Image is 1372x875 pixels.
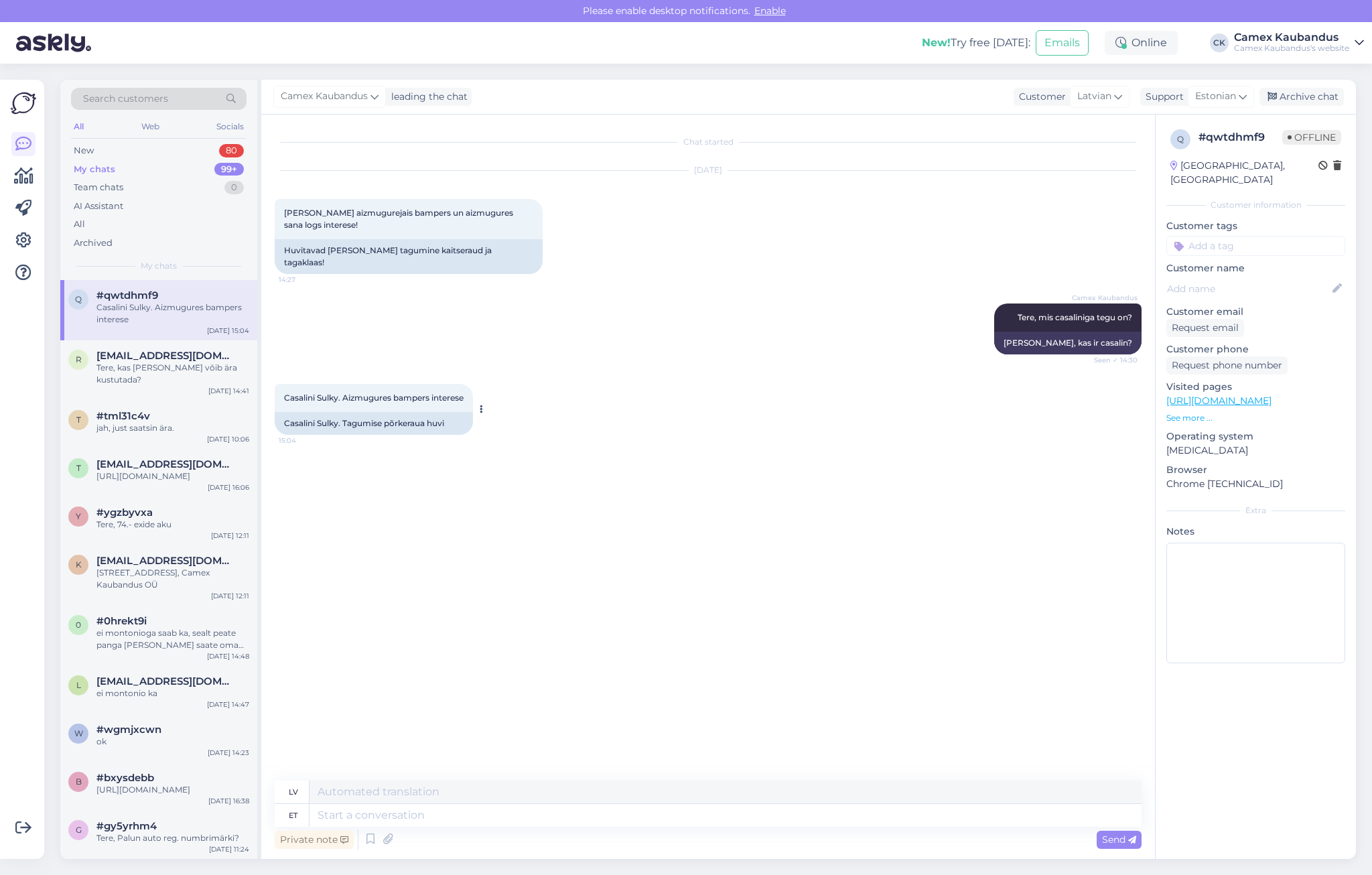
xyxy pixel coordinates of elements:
p: Chrome [TECHNICAL_ID] [1166,477,1345,491]
div: [URL][DOMAIN_NAME] [96,784,249,796]
span: k [76,559,82,569]
span: 15:04 [279,435,329,446]
span: kalvis.lusis@gmail.com [96,555,236,567]
span: t [76,463,81,473]
a: Camex KaubandusCamex Kaubandus's website [1234,32,1364,54]
div: [DATE] 12:11 [211,531,249,541]
span: My chats [141,260,177,272]
div: Archive chat [1259,88,1344,106]
span: tetrisnorma@mail.ru [96,458,236,470]
div: Camex Kaubandus [1234,32,1349,43]
span: q [1177,134,1184,144]
div: [DATE] 14:48 [207,651,249,661]
span: Search customers [83,92,168,106]
b: New! [922,36,951,49]
span: l [76,680,81,690]
span: 14:27 [279,275,329,285]
p: Operating system [1166,429,1345,444]
div: Online [1105,31,1178,55]
span: g [76,825,82,835]
div: Customer information [1166,199,1345,211]
span: Send [1102,833,1136,846]
p: Customer phone [1166,342,1345,356]
div: 80 [219,144,244,157]
div: lv [289,781,298,803]
span: y [76,511,81,521]
div: [DATE] 14:47 [207,699,249,710]
div: jah, just saatsin ära. [96,422,249,434]
div: # qwtdhmf9 [1198,129,1282,145]
span: Camex Kaubandus [1072,293,1138,303]
span: listopadneon@gmail.com [96,675,236,687]
p: See more ... [1166,412,1345,424]
div: [DATE] 14:23 [208,748,249,758]
div: Extra [1166,504,1345,517]
div: [GEOGRAPHIC_DATA], [GEOGRAPHIC_DATA] [1170,159,1318,187]
span: t [76,415,81,425]
p: Customer email [1166,305,1345,319]
div: [STREET_ADDRESS], Camex Kaubandus OÜ [96,567,249,591]
span: r [76,354,82,364]
span: #gy5yrhm4 [96,820,157,832]
div: [PERSON_NAME], kas ir casalin? [994,332,1142,354]
div: New [74,144,94,157]
p: Customer name [1166,261,1345,275]
span: q [75,294,82,304]
p: Visited pages [1166,380,1345,394]
div: Try free [DATE]: [922,35,1030,51]
div: CK [1210,33,1229,52]
span: Camex Kaubandus [281,89,368,104]
div: Request phone number [1166,356,1288,375]
input: Add name [1167,281,1330,296]
div: Web [139,118,162,135]
span: Enable [750,5,790,17]
div: Support [1140,90,1184,104]
span: #wgmjxcwn [96,724,161,736]
div: Archived [74,237,113,250]
div: My chats [74,163,115,176]
div: Request email [1166,319,1244,337]
span: #bxysdebb [96,772,154,784]
div: [DATE] 15:04 [207,326,249,336]
span: raknor@mail.ee [96,350,236,362]
p: Browser [1166,463,1345,477]
span: Seen ✓ 14:30 [1087,355,1138,365]
span: #0hrekt9i [96,615,147,627]
div: Tere, 74.- exide aku [96,519,249,531]
span: #tml31c4v [96,410,150,422]
span: Latvian [1077,89,1111,104]
div: Huvitavad [PERSON_NAME] tagumine kaitseraud ja tagaklaas! [275,239,543,274]
div: 99+ [214,163,244,176]
div: [URL][DOMAIN_NAME] [96,470,249,482]
div: Camex Kaubandus's website [1234,43,1349,54]
span: #qwtdhmf9 [96,289,158,301]
p: Customer tags [1166,219,1345,233]
span: #ygzbyvxa [96,507,153,519]
div: Customer [1014,90,1066,104]
img: Askly Logo [11,90,36,116]
div: et [289,804,297,827]
div: [DATE] [275,164,1142,176]
button: Emails [1036,30,1089,56]
p: [MEDICAL_DATA] [1166,444,1345,458]
div: Team chats [74,181,123,194]
div: [DATE] 10:06 [207,434,249,444]
span: [PERSON_NAME] aizmugurejais bampers un aizmugures sana logs interese! [284,208,515,230]
input: Add a tag [1166,236,1345,256]
div: [DATE] 11:24 [209,844,249,854]
span: Offline [1282,130,1341,145]
span: Estonian [1195,89,1236,104]
div: ok [96,736,249,748]
div: ei montonio ka [96,687,249,699]
div: All [74,218,85,231]
div: [DATE] 16:38 [208,796,249,806]
div: Socials [214,118,247,135]
div: ei montonioga saab ka, sealt peate panga [PERSON_NAME] saate oma pangast maksta [96,627,249,651]
div: Tere, Palun auto reg. numbrimärki? [96,832,249,844]
div: [DATE] 12:11 [211,591,249,601]
span: Tere, mis casaliniga tegu on? [1018,312,1132,322]
span: 0 [76,620,81,630]
div: Private note [275,831,354,849]
div: AI Assistant [74,200,123,213]
a: [URL][DOMAIN_NAME] [1166,395,1272,407]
